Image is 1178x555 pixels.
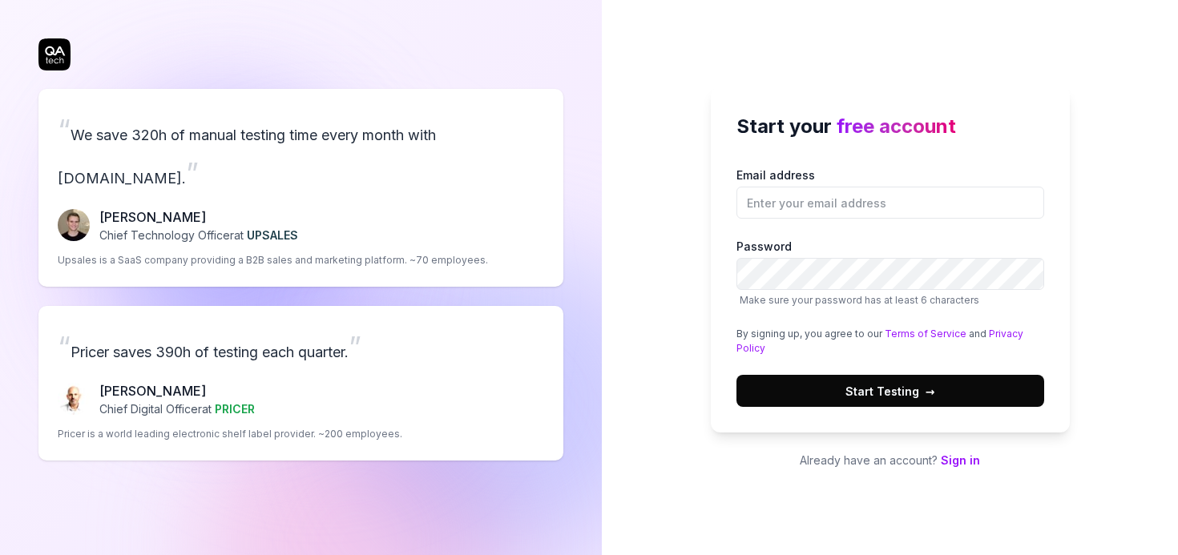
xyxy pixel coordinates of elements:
span: Make sure your password has at least 6 characters [740,294,979,306]
a: Terms of Service [885,328,966,340]
span: → [926,383,935,400]
span: ” [186,155,199,191]
p: Upsales is a SaaS company providing a B2B sales and marketing platform. ~70 employees. [58,253,488,267]
img: Fredrik Seidl [58,209,90,241]
a: “Pricer saves 390h of testing each quarter.”Chris Chalkitis[PERSON_NAME]Chief Digital Officerat P... [38,306,563,460]
p: Pricer is a world leading electronic shelf label provider. ~200 employees. [58,427,402,441]
img: Chris Chalkitis [58,383,90,415]
span: PRICER [215,402,255,416]
p: Already have an account? [711,452,1070,469]
p: Pricer saves 390h of testing each quarter. [58,325,544,368]
div: By signing up, you agree to our and [736,327,1044,356]
input: PasswordMake sure your password has at least 6 characters [736,258,1044,290]
span: “ [58,329,71,364]
a: “We save 320h of manual testing time every month with [DOMAIN_NAME].”Fredrik Seidl[PERSON_NAME]Ch... [38,89,563,287]
p: Chief Technology Officer at [99,227,298,243]
a: Sign in [941,453,980,467]
span: free account [837,115,956,138]
p: Chief Digital Officer at [99,400,255,417]
h2: Start your [736,112,1044,141]
p: [PERSON_NAME] [99,207,298,227]
input: Email address [736,187,1044,219]
label: Email address [736,167,1044,219]
p: [PERSON_NAME] [99,381,255,400]
button: Start Testing→ [736,375,1044,407]
span: ” [349,329,361,364]
span: Start Testing [845,383,935,400]
p: We save 320h of manual testing time every month with [DOMAIN_NAME]. [58,108,544,195]
label: Password [736,238,1044,308]
span: UPSALES [247,228,298,242]
span: “ [58,112,71,147]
